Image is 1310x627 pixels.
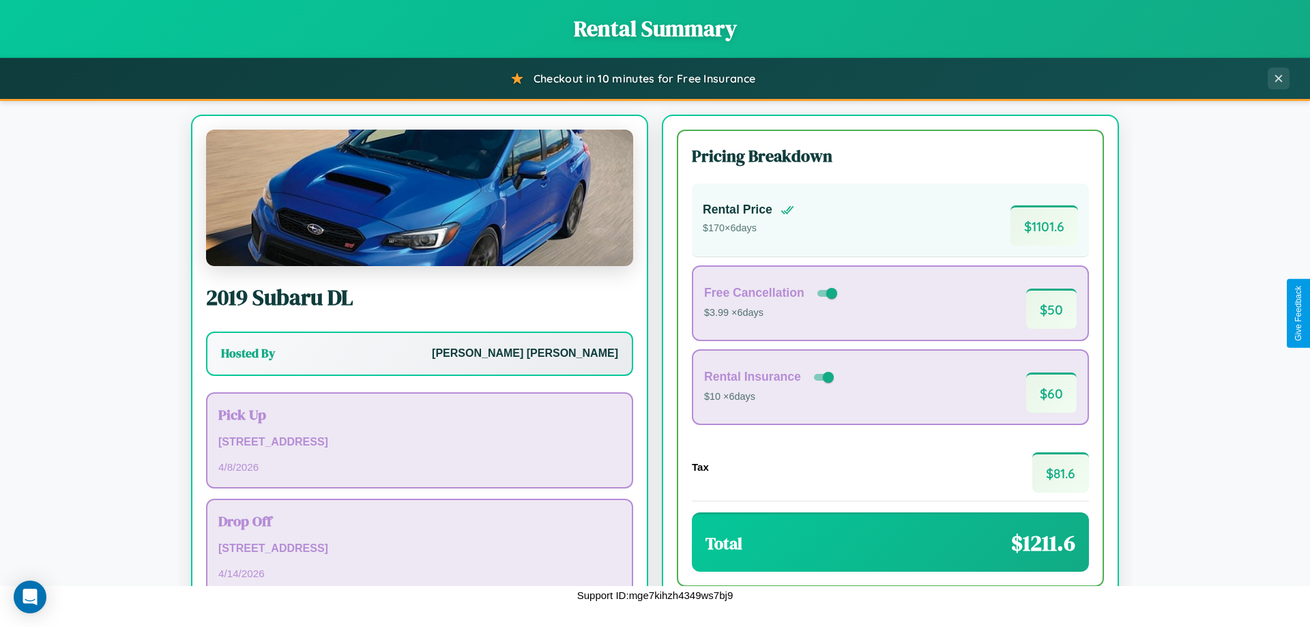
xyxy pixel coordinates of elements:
[218,433,621,452] p: [STREET_ADDRESS]
[704,286,804,300] h4: Free Cancellation
[1011,528,1075,558] span: $ 1211.6
[218,539,621,559] p: [STREET_ADDRESS]
[577,586,733,604] p: Support ID: mge7kihzh4349ws7bj9
[692,145,1089,167] h3: Pricing Breakdown
[703,203,772,217] h4: Rental Price
[1294,286,1303,341] div: Give Feedback
[206,130,633,266] img: Subaru DL
[1010,205,1078,246] span: $ 1101.6
[221,345,275,362] h3: Hosted By
[704,388,836,406] p: $10 × 6 days
[218,564,621,583] p: 4 / 14 / 2026
[534,72,755,85] span: Checkout in 10 minutes for Free Insurance
[14,581,46,613] div: Open Intercom Messenger
[218,458,621,476] p: 4 / 8 / 2026
[218,511,621,531] h3: Drop Off
[705,532,742,555] h3: Total
[703,220,794,237] p: $ 170 × 6 days
[14,14,1296,44] h1: Rental Summary
[432,344,618,364] p: [PERSON_NAME] [PERSON_NAME]
[704,304,840,322] p: $3.99 × 6 days
[704,370,801,384] h4: Rental Insurance
[1032,452,1089,493] span: $ 81.6
[1026,289,1077,329] span: $ 50
[218,405,621,424] h3: Pick Up
[1026,373,1077,413] span: $ 60
[692,461,709,473] h4: Tax
[206,282,633,312] h2: 2019 Subaru DL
